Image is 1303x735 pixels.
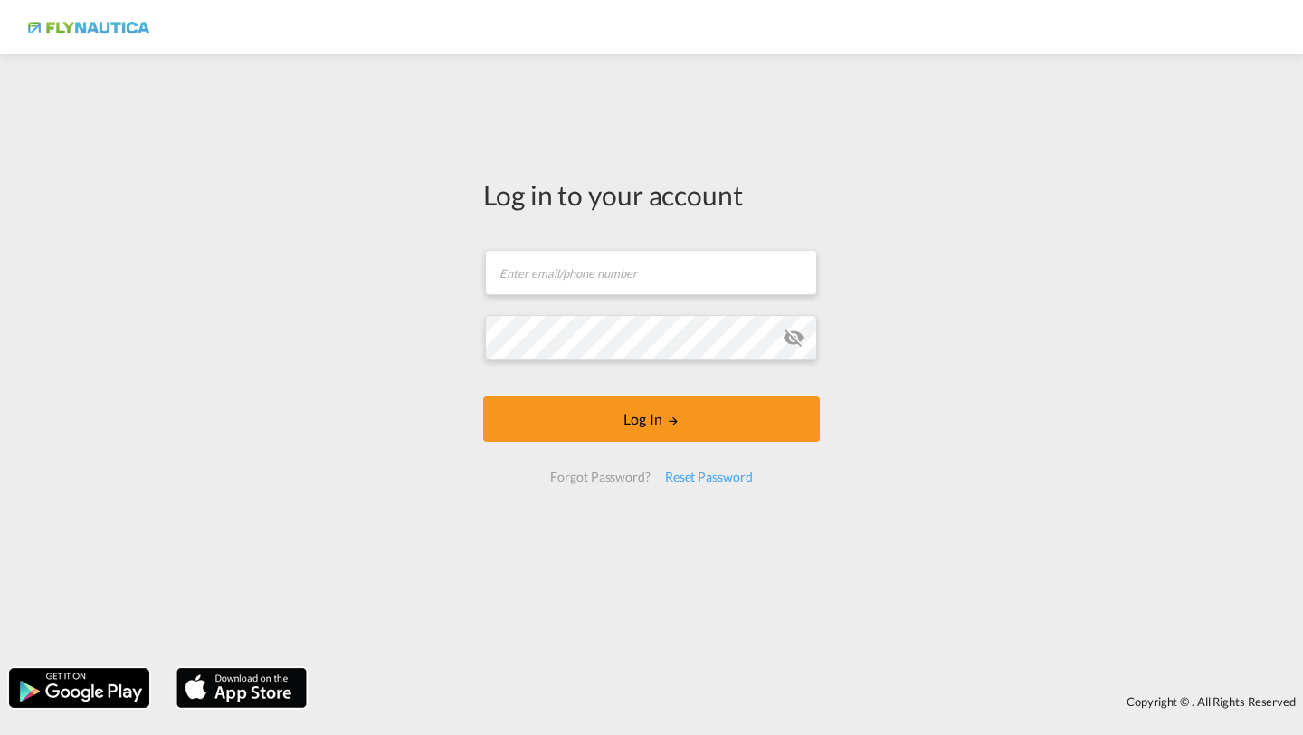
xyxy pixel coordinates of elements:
[783,327,804,348] md-icon: icon-eye-off
[175,666,309,710] img: apple.png
[7,666,151,710] img: google.png
[658,461,760,493] div: Reset Password
[543,461,657,493] div: Forgot Password?
[483,396,820,442] button: LOGIN
[316,686,1303,717] div: Copyright © . All Rights Reserved
[483,176,820,214] div: Log in to your account
[27,7,149,48] img: 9ba71a70730211f0938d81abc5cb9893.png
[485,250,817,295] input: Enter email/phone number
